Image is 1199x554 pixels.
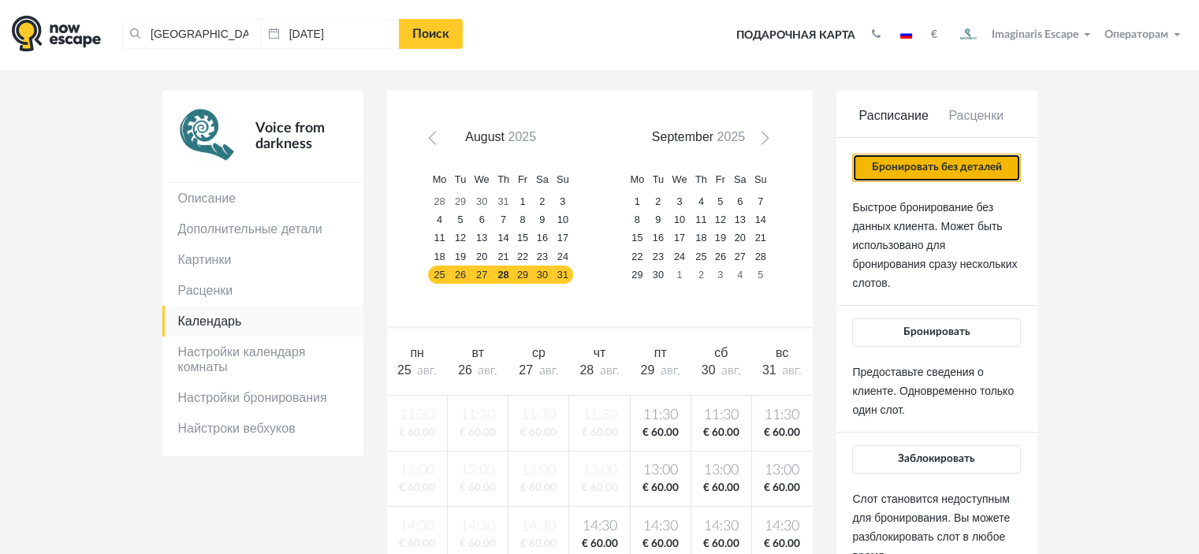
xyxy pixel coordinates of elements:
[600,364,620,377] span: авг.
[532,211,553,229] a: 9
[513,229,532,247] a: 15
[755,135,768,147] span: Next
[162,183,363,214] a: Описание
[1100,27,1187,43] button: Операторам
[750,211,771,229] a: 14
[513,247,532,266] a: 22
[691,211,711,229] a: 11
[898,453,975,464] span: Заблокировать
[900,31,912,39] img: ru.jpg
[532,229,553,247] a: 16
[634,517,687,537] span: 14:30
[162,413,363,444] a: Найстроки вебхуков
[931,29,937,40] strong: €
[730,229,750,247] a: 20
[694,426,748,441] span: € 60.00
[428,211,450,229] a: 4
[465,130,505,143] span: August
[734,173,747,185] span: Saturday
[626,229,648,247] a: 15
[731,18,861,53] a: Подарочная карта
[518,173,527,185] span: Friday
[553,211,573,229] a: 10
[579,363,594,377] span: 28
[634,481,687,496] span: € 60.00
[493,229,513,247] a: 14
[648,211,668,229] a: 9
[433,173,447,185] span: Monday
[852,154,1020,182] button: Бронировать без деталей
[428,229,450,247] a: 11
[730,211,750,229] a: 13
[702,363,716,377] span: 30
[992,26,1078,40] span: Imaginaris Escape
[668,193,691,211] a: 3
[536,173,549,185] span: Saturday
[162,336,363,382] a: Настройки календаря комнаты
[397,363,411,377] span: 25
[493,247,513,266] a: 21
[399,19,463,49] a: Поиск
[750,130,773,153] a: Next
[672,173,687,185] span: Wednesday
[668,266,691,284] a: 1
[428,193,450,211] a: 28
[852,445,1020,474] button: Заблокировать
[471,346,483,359] span: вт
[935,107,1018,138] a: Расценки
[852,363,1020,419] p: Предоставьте сведения о клиенте. Одновременно только один слот.
[691,247,711,266] a: 25
[493,211,513,229] a: 7
[691,229,711,247] a: 18
[852,198,1020,292] p: Быстрое бронирование без данных клиента. Может быть использовано для бронирования сразу нескольки...
[648,247,668,266] a: 23
[493,266,513,284] a: 28
[428,247,450,266] a: 18
[694,517,748,537] span: 14:30
[730,266,750,284] a: 4
[750,247,771,266] a: 28
[652,130,713,143] span: September
[626,266,648,284] a: 29
[762,363,776,377] span: 31
[162,214,363,244] a: Дополнительные детали
[513,266,532,284] a: 29
[755,426,810,441] span: € 60.00
[755,406,810,426] span: 11:30
[572,517,626,537] span: 14:30
[668,247,691,266] a: 24
[470,247,493,266] a: 20
[553,193,573,211] a: 3
[717,130,745,143] span: 2025
[626,247,648,266] a: 22
[475,173,490,185] span: Wednesday
[519,363,533,377] span: 27
[695,173,707,185] span: Thursday
[557,173,569,185] span: Sunday
[553,266,573,284] a: 31
[634,426,687,441] span: € 60.00
[594,346,606,359] span: чт
[923,27,945,43] button: €
[428,266,450,284] a: 25
[730,193,750,211] a: 6
[538,364,558,377] span: авг.
[451,247,471,266] a: 19
[750,229,771,247] a: 21
[497,173,509,185] span: Thursday
[426,130,449,153] a: Prev
[572,537,626,552] span: € 60.00
[776,346,788,359] span: вс
[661,364,680,377] span: авг.
[493,193,513,211] a: 31
[630,173,644,185] span: Monday
[711,229,730,247] a: 19
[532,193,553,211] a: 2
[691,266,711,284] a: 2
[654,346,667,359] span: пт
[553,247,573,266] a: 24
[470,193,493,211] a: 30
[478,364,497,377] span: авг.
[261,19,400,49] input: Дата
[626,211,648,229] a: 8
